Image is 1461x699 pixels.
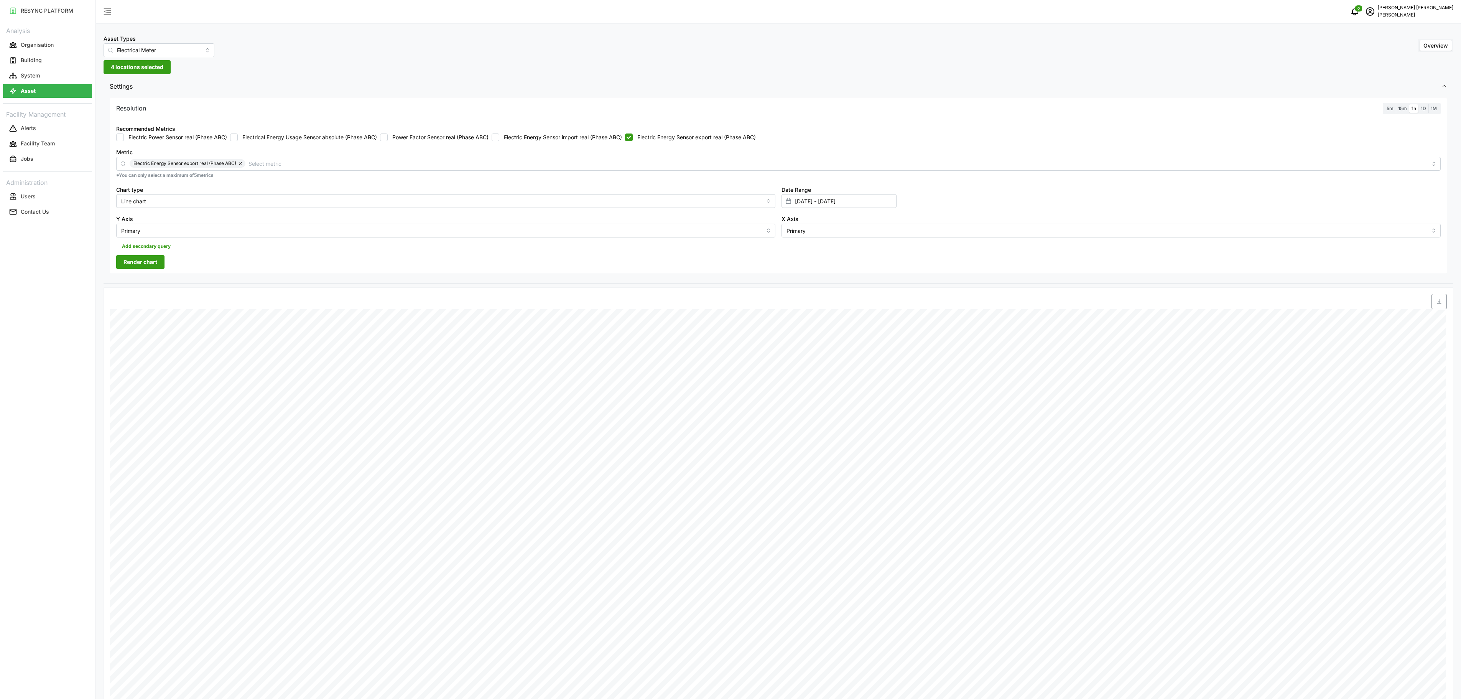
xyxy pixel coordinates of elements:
[3,137,92,151] button: Facility Team
[104,96,1453,284] div: Settings
[21,41,54,49] p: Organisation
[116,186,143,194] label: Chart type
[3,25,92,36] p: Analysis
[1347,4,1362,19] button: notifications
[3,136,92,152] a: Facility Team
[3,176,92,188] p: Administration
[3,204,92,219] a: Contact Us
[21,124,36,132] p: Alerts
[499,134,622,141] label: Electric Energy Sensor import real (Phase ABC)
[633,134,756,141] label: Electric Energy Sensor export real (Phase ABC)
[116,125,175,133] div: Recommended Metrics
[111,61,163,74] span: 4 locations selected
[21,193,36,200] p: Users
[1423,42,1448,49] span: Overview
[1378,12,1453,19] p: [PERSON_NAME]
[3,38,92,52] button: Organisation
[3,189,92,204] a: Users
[116,194,775,208] input: Select chart type
[116,224,775,237] input: Select Y axis
[1362,4,1378,19] button: schedule
[122,241,171,252] span: Add secondary query
[123,256,157,269] span: Render chart
[3,68,92,83] a: System
[21,155,33,163] p: Jobs
[3,37,92,53] a: Organisation
[104,35,136,43] label: Asset Types
[388,134,489,141] label: Power Factor Sensor real (Phase ABC)
[3,3,92,18] a: RESYNC PLATFORM
[116,104,146,113] p: Resolution
[3,83,92,99] a: Asset
[104,77,1453,96] button: Settings
[3,205,92,219] button: Contact Us
[21,56,42,64] p: Building
[3,53,92,68] a: Building
[1421,106,1426,111] span: 1D
[21,140,55,147] p: Facility Team
[782,194,897,208] input: Select date range
[782,186,811,194] label: Date Range
[3,84,92,98] button: Asset
[3,152,92,167] a: Jobs
[116,241,176,252] button: Add secondary query
[116,255,165,269] button: Render chart
[1431,106,1437,111] span: 1M
[248,159,1427,168] input: Select metric
[21,87,36,95] p: Asset
[3,4,92,18] button: RESYNC PLATFORM
[3,69,92,82] button: System
[116,148,133,157] label: Metric
[3,190,92,203] button: Users
[1378,4,1453,12] p: [PERSON_NAME] [PERSON_NAME]
[104,60,171,74] button: 4 locations selected
[1387,106,1394,111] span: 5m
[782,224,1441,237] input: Select X axis
[133,159,236,168] span: Electric Energy Sensor export real (Phase ABC)
[1398,106,1407,111] span: 15m
[21,72,40,79] p: System
[3,122,92,135] button: Alerts
[116,172,1441,179] p: *You can only select a maximum of 5 metrics
[21,208,49,216] p: Contact Us
[116,215,133,223] label: Y Axis
[1357,6,1360,11] span: 0
[782,215,798,223] label: X Axis
[3,53,92,67] button: Building
[3,121,92,136] a: Alerts
[110,77,1441,96] span: Settings
[1412,106,1416,111] span: 1h
[3,152,92,166] button: Jobs
[21,7,73,15] p: RESYNC PLATFORM
[124,134,227,141] label: Electric Power Sensor real (Phase ABC)
[238,134,377,141] label: Electrical Energy Usage Sensor absolute (Phase ABC)
[3,108,92,119] p: Facility Management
